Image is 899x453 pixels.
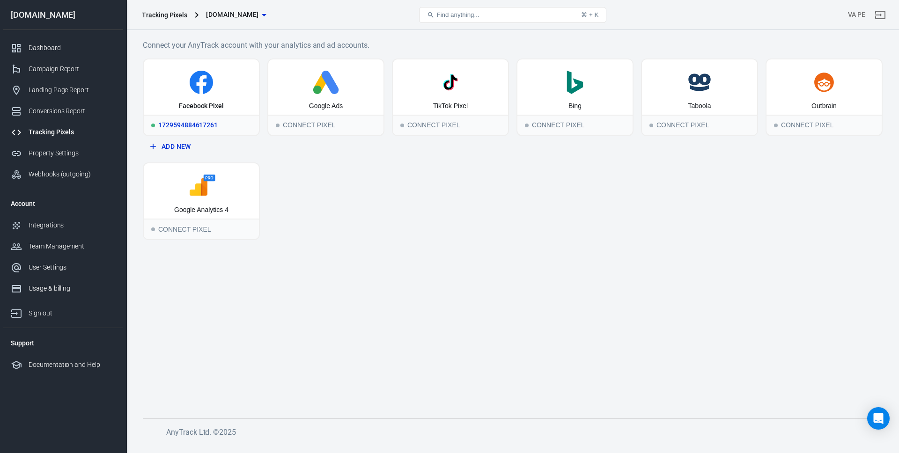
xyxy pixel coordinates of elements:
[267,58,384,136] button: Google AdsConnect PixelConnect Pixel
[525,124,529,127] span: Connect Pixel
[143,58,260,136] a: Facebook PixelRunning1729594884617261
[3,101,123,122] a: Conversions Report
[206,9,258,21] span: tuume.com
[3,37,123,58] a: Dashboard
[419,7,606,23] button: Find anything...⌘ + K
[774,124,778,127] span: Connect Pixel
[179,102,224,111] div: Facebook Pixel
[143,162,260,240] button: Google Analytics 4Connect PixelConnect Pixel
[3,58,123,80] a: Campaign Report
[151,227,155,231] span: Connect Pixel
[151,124,155,127] span: Running
[174,205,228,215] div: Google Analytics 4
[688,102,711,111] div: Taboola
[29,360,116,370] div: Documentation and Help
[142,10,187,20] div: Tracking Pixels
[3,192,123,215] li: Account
[3,236,123,257] a: Team Management
[641,58,758,136] button: TaboolaConnect PixelConnect Pixel
[166,426,869,438] h6: AnyTrack Ltd. © 2025
[29,241,116,251] div: Team Management
[143,39,883,51] h6: Connect your AnyTrack account with your analytics and ad accounts.
[848,10,865,20] div: Account id: qidNBLJg
[268,115,383,135] div: Connect Pixel
[3,80,123,101] a: Landing Page Report
[3,299,123,324] a: Sign out
[400,124,404,127] span: Connect Pixel
[144,115,259,135] div: 1729594884617261
[568,102,582,111] div: Bing
[3,332,123,354] li: Support
[29,43,116,53] div: Dashboard
[3,278,123,299] a: Usage & billing
[29,64,116,74] div: Campaign Report
[309,102,343,111] div: Google Ads
[811,102,837,111] div: Outbrain
[642,115,757,135] div: Connect Pixel
[3,122,123,143] a: Tracking Pixels
[869,4,892,26] a: Sign out
[29,284,116,293] div: Usage & billing
[436,11,479,18] span: Find anything...
[3,257,123,278] a: User Settings
[3,215,123,236] a: Integrations
[29,220,116,230] div: Integrations
[649,124,653,127] span: Connect Pixel
[433,102,468,111] div: TikTok Pixel
[29,148,116,158] div: Property Settings
[29,308,116,318] div: Sign out
[29,263,116,272] div: User Settings
[29,85,116,95] div: Landing Page Report
[392,58,509,136] button: TikTok PixelConnect PixelConnect Pixel
[581,11,598,18] div: ⌘ + K
[766,115,882,135] div: Connect Pixel
[3,143,123,164] a: Property Settings
[3,11,123,19] div: [DOMAIN_NAME]
[867,407,890,430] div: Open Intercom Messenger
[144,219,259,239] div: Connect Pixel
[3,164,123,185] a: Webhooks (outgoing)
[29,106,116,116] div: Conversions Report
[276,124,280,127] span: Connect Pixel
[516,58,634,136] button: BingConnect PixelConnect Pixel
[517,115,633,135] div: Connect Pixel
[147,138,256,155] button: Add New
[202,6,270,23] button: [DOMAIN_NAME]
[766,58,883,136] button: OutbrainConnect PixelConnect Pixel
[29,127,116,137] div: Tracking Pixels
[393,115,508,135] div: Connect Pixel
[29,169,116,179] div: Webhooks (outgoing)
